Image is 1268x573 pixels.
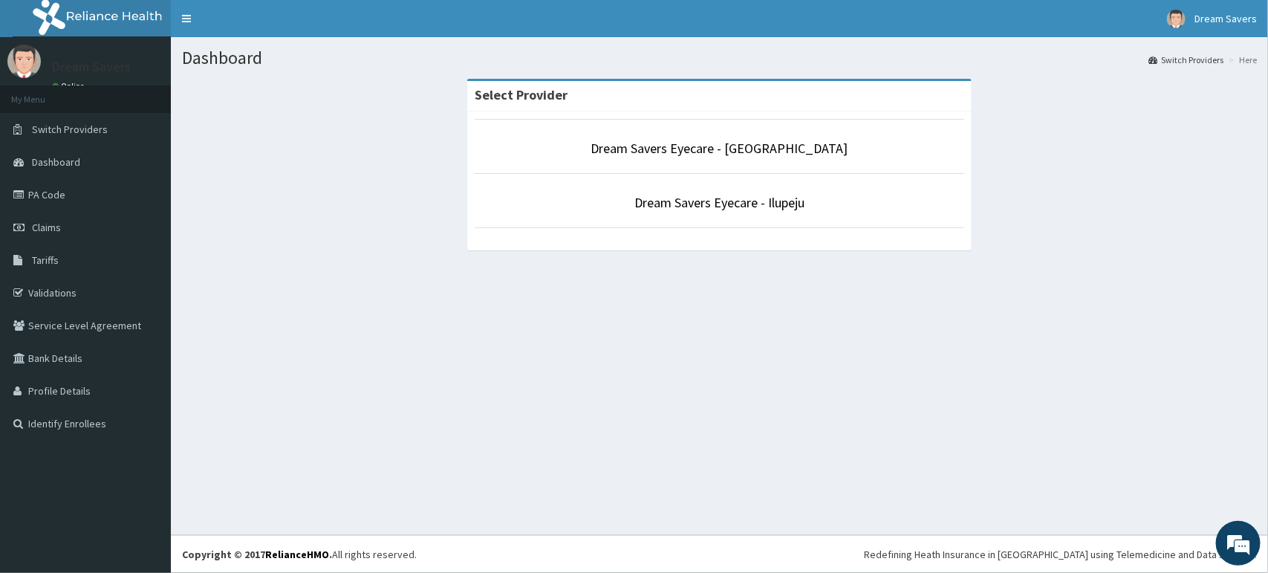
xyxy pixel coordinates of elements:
[32,221,61,234] span: Claims
[1167,10,1186,28] img: User Image
[32,155,80,169] span: Dashboard
[634,194,804,211] a: Dream Savers Eyecare - Ilupeju
[32,253,59,267] span: Tariffs
[591,140,848,157] a: Dream Savers Eyecare - [GEOGRAPHIC_DATA]
[52,81,88,91] a: Online
[32,123,108,136] span: Switch Providers
[1225,54,1257,66] li: Here
[864,547,1257,562] div: Redefining Heath Insurance in [GEOGRAPHIC_DATA] using Telemedicine and Data Science!
[7,45,41,78] img: User Image
[171,535,1268,573] footer: All rights reserved.
[1194,12,1257,25] span: Dream Savers
[52,60,131,74] p: Dream Savers
[182,548,332,561] strong: Copyright © 2017 .
[182,48,1257,68] h1: Dashboard
[265,548,329,561] a: RelianceHMO
[1148,54,1223,66] a: Switch Providers
[475,86,568,103] strong: Select Provider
